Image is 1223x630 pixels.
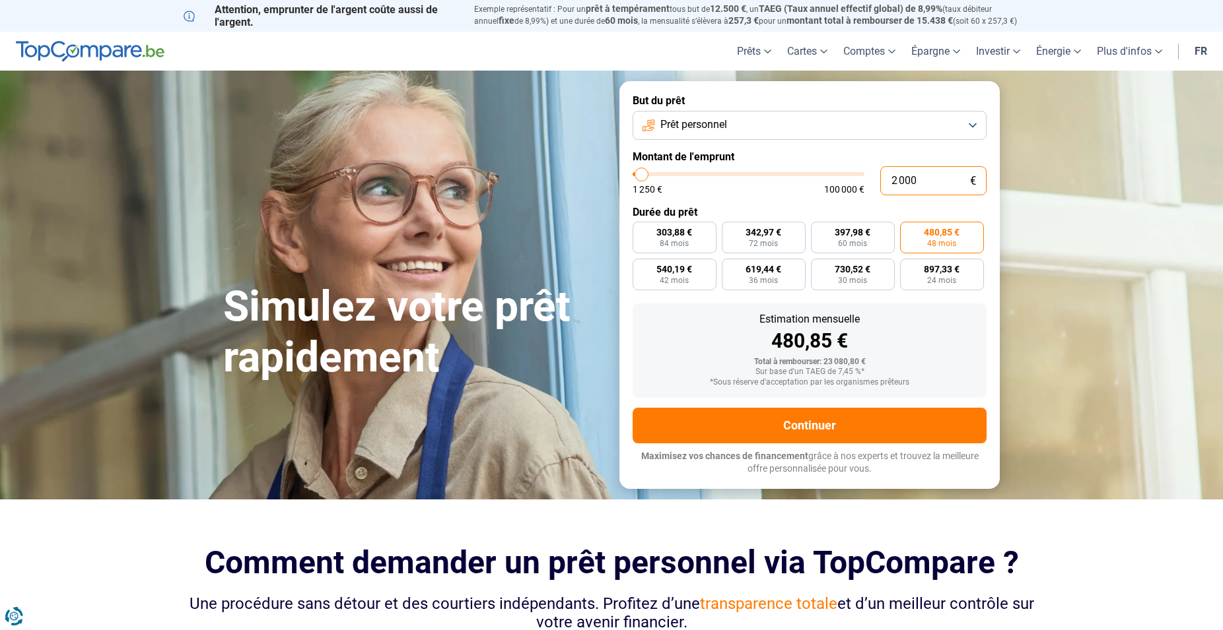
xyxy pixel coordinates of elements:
span: 48 mois [927,239,956,247]
span: 257,3 € [728,15,759,26]
button: Continuer [633,408,987,443]
label: But du prêt [633,94,987,107]
span: 30 mois [838,276,867,284]
span: prêt à tempérament [586,3,670,14]
span: 100 000 € [824,185,864,194]
span: 60 mois [838,239,867,247]
span: 480,85 € [924,228,960,237]
label: Durée du prêt [633,206,987,218]
span: 72 mois [749,239,778,247]
span: 42 mois [660,276,689,284]
span: Prêt personnel [660,117,727,132]
span: montant total à rembourser de 15.438 € [786,15,953,26]
span: 60 mois [605,15,638,26]
span: TAEG (Taux annuel effectif global) de 8,99% [759,3,942,14]
a: Comptes [835,32,903,71]
img: TopCompare [16,41,164,62]
span: 1 250 € [633,185,662,194]
span: € [970,175,976,187]
span: 540,19 € [656,265,692,274]
a: Énergie [1028,32,1089,71]
p: Attention, emprunter de l'argent coûte aussi de l'argent. [184,3,458,28]
div: Estimation mensuelle [643,314,976,325]
span: fixe [499,15,514,26]
span: 342,97 € [746,228,781,237]
div: Sur base d'un TAEG de 7,45 %* [643,367,976,377]
p: grâce à nos experts et trouvez la meilleure offre personnalisée pour vous. [633,450,987,476]
h1: Simulez votre prêt rapidement [223,282,604,383]
span: 84 mois [660,239,689,247]
p: Exemple représentatif : Pour un tous but de , un (taux débiteur annuel de 8,99%) et une durée de ... [474,3,1039,27]
span: 36 mois [749,276,778,284]
h2: Comment demander un prêt personnel via TopCompare ? [184,544,1039,581]
a: Cartes [779,32,835,71]
a: Prêts [729,32,779,71]
span: 12.500 € [710,3,746,14]
span: 619,44 € [746,265,781,274]
div: *Sous réserve d'acceptation par les organismes prêteurs [643,378,976,387]
a: fr [1187,32,1215,71]
div: Total à rembourser: 23 080,80 € [643,358,976,367]
span: 897,33 € [924,265,960,274]
span: 303,88 € [656,228,692,237]
span: 730,52 € [835,265,870,274]
span: Maximisez vos chances de financement [641,451,808,461]
label: Montant de l'emprunt [633,150,987,163]
button: Prêt personnel [633,111,987,140]
a: Épargne [903,32,968,71]
a: Investir [968,32,1028,71]
div: 480,85 € [643,331,976,351]
span: transparence totale [700,594,837,613]
span: 24 mois [927,276,956,284]
a: Plus d'infos [1089,32,1170,71]
span: 397,98 € [835,228,870,237]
